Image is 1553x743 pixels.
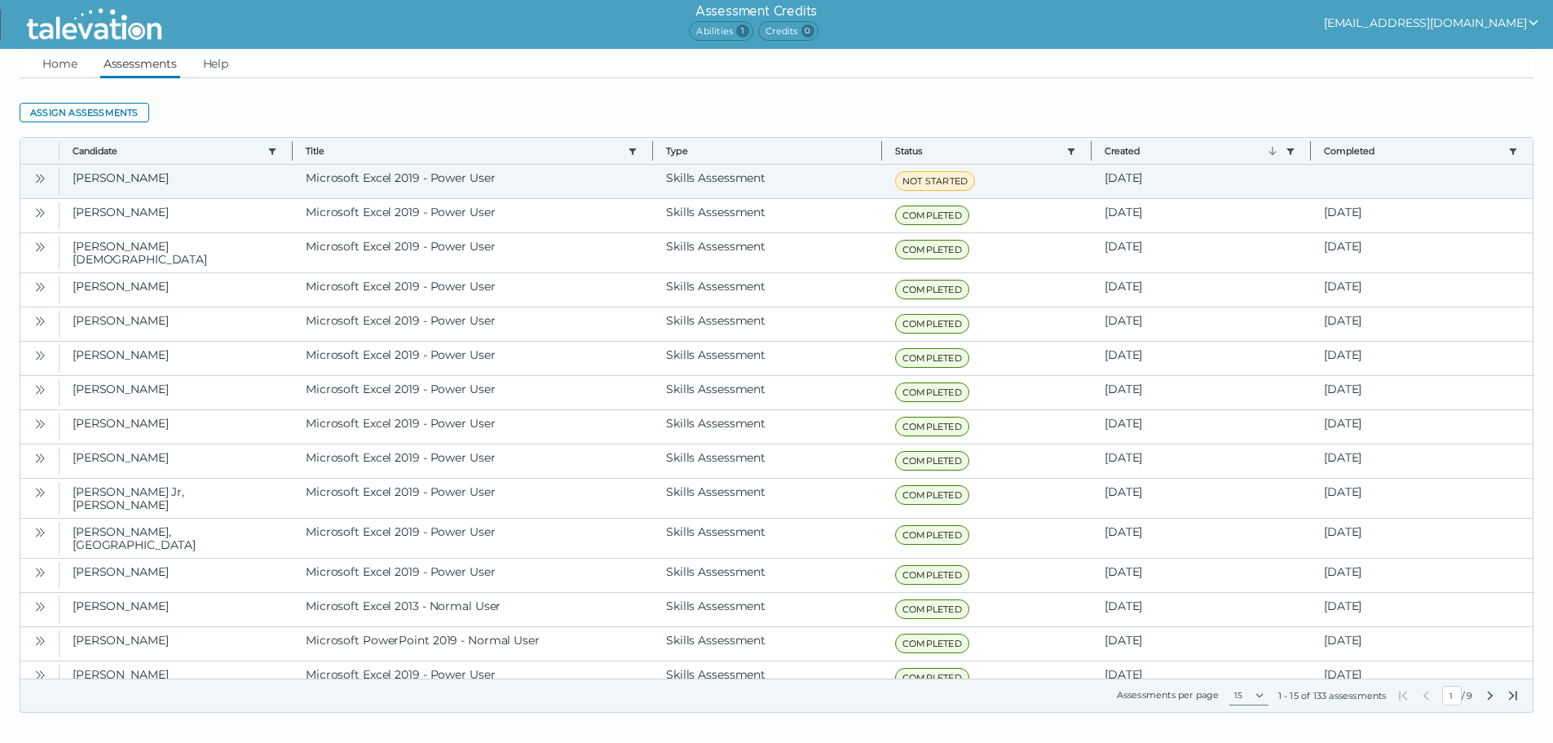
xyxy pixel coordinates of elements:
[100,49,180,78] a: Assessments
[1311,273,1533,307] clr-dg-cell: [DATE]
[895,314,969,334] span: COMPLETED
[1442,686,1462,705] input: Current Page
[293,593,653,626] clr-dg-cell: Microsoft Excel 2013 - Normal User
[60,479,293,518] clr-dg-cell: [PERSON_NAME] Jr, [PERSON_NAME]
[1311,661,1533,695] clr-dg-cell: [DATE]
[1311,559,1533,592] clr-dg-cell: [DATE]
[1092,307,1311,341] clr-dg-cell: [DATE]
[1507,689,1520,702] button: Last Page
[689,2,823,21] h6: Assessment Credits
[1311,627,1533,661] clr-dg-cell: [DATE]
[1092,479,1311,518] clr-dg-cell: [DATE]
[293,559,653,592] clr-dg-cell: Microsoft Excel 2019 - Power User
[1092,410,1311,444] clr-dg-cell: [DATE]
[60,273,293,307] clr-dg-cell: [PERSON_NAME]
[895,634,969,653] span: COMPLETED
[666,144,868,157] span: Type
[30,630,50,650] button: Open
[30,345,50,365] button: Open
[653,376,882,409] clr-dg-cell: Skills Assessment
[293,165,653,198] clr-dg-cell: Microsoft Excel 2019 - Power User
[60,627,293,661] clr-dg-cell: [PERSON_NAME]
[1311,444,1533,478] clr-dg-cell: [DATE]
[60,199,293,232] clr-dg-cell: [PERSON_NAME]
[60,307,293,341] clr-dg-cell: [PERSON_NAME]
[287,133,298,168] button: Column resize handle
[30,482,50,502] button: Open
[33,486,46,499] cds-icon: Open
[1092,233,1311,272] clr-dg-cell: [DATE]
[30,522,50,542] button: Open
[653,165,882,198] clr-dg-cell: Skills Assessment
[1092,199,1311,232] clr-dg-cell: [DATE]
[60,593,293,626] clr-dg-cell: [PERSON_NAME]
[1311,307,1533,341] clr-dg-cell: [DATE]
[33,281,46,294] cds-icon: Open
[653,559,882,592] clr-dg-cell: Skills Assessment
[30,379,50,399] button: Open
[895,144,1060,157] button: Status
[30,237,50,256] button: Open
[1396,689,1410,702] button: First Page
[1092,627,1311,661] clr-dg-cell: [DATE]
[895,417,969,436] span: COMPLETED
[1092,593,1311,626] clr-dg-cell: [DATE]
[653,410,882,444] clr-dg-cell: Skills Assessment
[200,49,232,78] a: Help
[33,315,46,328] cds-icon: Open
[293,410,653,444] clr-dg-cell: Microsoft Excel 2019 - Power User
[33,600,46,613] cds-icon: Open
[60,376,293,409] clr-dg-cell: [PERSON_NAME]
[1311,593,1533,626] clr-dg-cell: [DATE]
[30,414,50,433] button: Open
[1465,689,1474,702] span: Total Pages
[895,565,969,585] span: COMPLETED
[1092,661,1311,695] clr-dg-cell: [DATE]
[653,593,882,626] clr-dg-cell: Skills Assessment
[293,661,653,695] clr-dg-cell: Microsoft Excel 2019 - Power User
[30,448,50,467] button: Open
[653,233,882,272] clr-dg-cell: Skills Assessment
[60,410,293,444] clr-dg-cell: [PERSON_NAME]
[1311,342,1533,375] clr-dg-cell: [DATE]
[1484,689,1497,702] button: Next Page
[895,599,969,619] span: COMPLETED
[293,307,653,341] clr-dg-cell: Microsoft Excel 2019 - Power User
[895,668,969,688] span: COMPLETED
[1105,144,1279,157] button: Created
[306,144,621,157] button: Title
[30,276,50,296] button: Open
[293,479,653,518] clr-dg-cell: Microsoft Excel 2019 - Power User
[895,451,969,471] span: COMPLETED
[1324,144,1502,157] button: Completed
[60,342,293,375] clr-dg-cell: [PERSON_NAME]
[758,21,818,41] span: Credits
[895,525,969,545] span: COMPLETED
[293,519,653,558] clr-dg-cell: Microsoft Excel 2019 - Power User
[30,311,50,330] button: Open
[60,559,293,592] clr-dg-cell: [PERSON_NAME]
[736,24,749,38] span: 1
[33,241,46,254] cds-icon: Open
[653,661,882,695] clr-dg-cell: Skills Assessment
[653,273,882,307] clr-dg-cell: Skills Assessment
[293,233,653,272] clr-dg-cell: Microsoft Excel 2019 - Power User
[1396,686,1520,705] div: /
[895,206,969,225] span: COMPLETED
[1311,519,1533,558] clr-dg-cell: [DATE]
[33,349,46,362] cds-icon: Open
[1092,519,1311,558] clr-dg-cell: [DATE]
[647,133,658,168] button: Column resize handle
[33,418,46,431] cds-icon: Open
[60,165,293,198] clr-dg-cell: [PERSON_NAME]
[60,233,293,272] clr-dg-cell: [PERSON_NAME][DEMOGRAPHIC_DATA]
[33,669,46,682] cds-icon: Open
[293,444,653,478] clr-dg-cell: Microsoft Excel 2019 - Power User
[895,348,969,368] span: COMPLETED
[30,202,50,222] button: Open
[30,596,50,616] button: Open
[20,4,169,45] img: Talevation_Logo_Transparent_white.png
[20,103,149,122] button: Assign assessments
[801,24,814,38] span: 0
[895,280,969,299] span: COMPLETED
